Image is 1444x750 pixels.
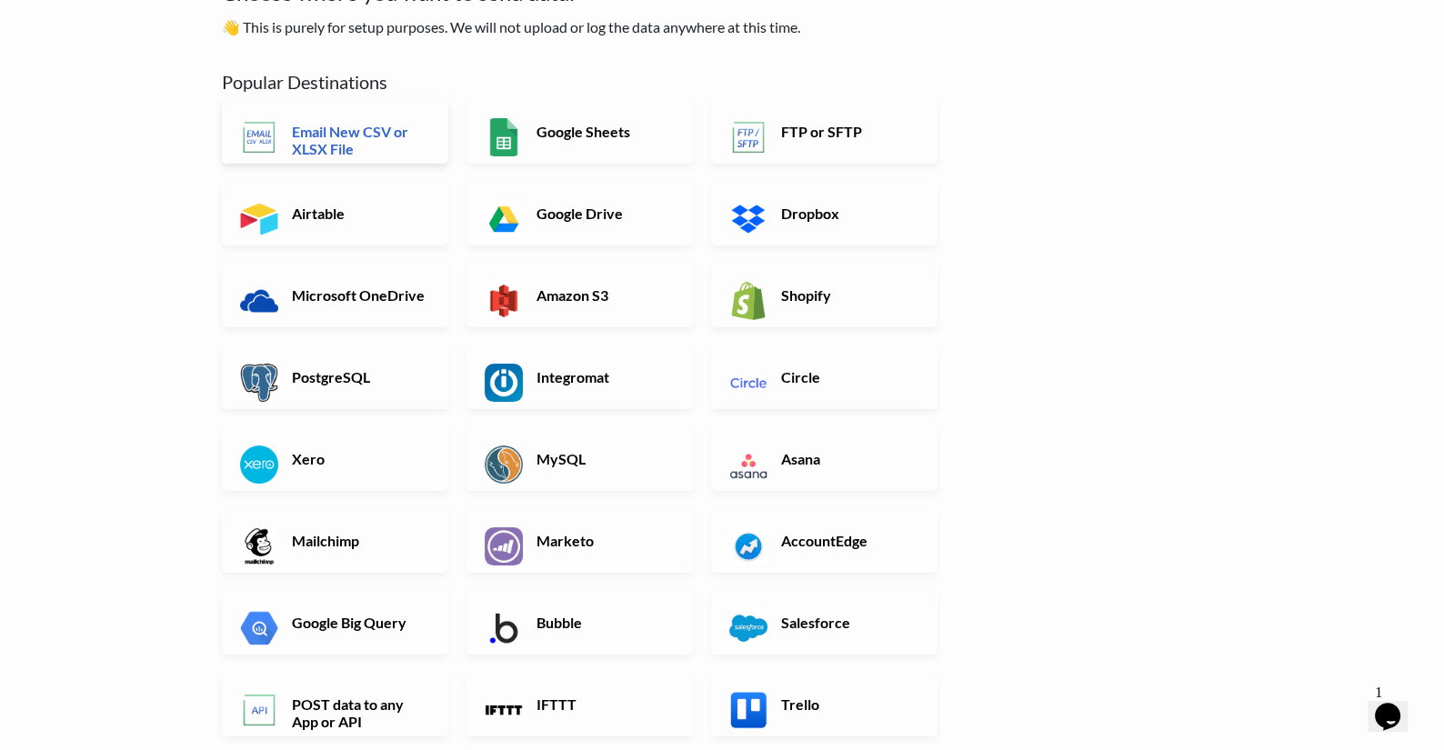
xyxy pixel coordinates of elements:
[711,182,938,245] a: Dropbox
[711,673,938,736] a: Trello
[222,673,448,736] a: POST data to any App or API
[777,532,919,549] h6: AccountEdge
[466,427,693,491] a: MySQL
[777,123,919,140] h6: FTP or SFTP
[532,450,675,467] h6: MySQL
[729,200,767,238] img: Dropbox App & API
[240,200,278,238] img: Airtable App & API
[222,16,963,38] p: 👋 This is purely for setup purposes. We will not upload or log the data anywhere at this time.
[777,614,919,631] h6: Salesforce
[1368,677,1426,732] iframe: chat widget
[485,200,523,238] img: Google Drive App & API
[711,427,938,491] a: Asana
[777,450,919,467] h6: Asana
[287,368,430,385] h6: PostgreSQL
[532,123,675,140] h6: Google Sheets
[222,591,448,655] a: Google Big Query
[711,345,938,409] a: Circle
[287,205,430,222] h6: Airtable
[532,368,675,385] h6: Integromat
[729,364,767,402] img: Circle App & API
[287,532,430,549] h6: Mailchimp
[777,695,919,713] h6: Trello
[240,691,278,729] img: POST data to any App or API App & API
[532,532,675,549] h6: Marketo
[777,286,919,304] h6: Shopify
[466,591,693,655] a: Bubble
[466,182,693,245] a: Google Drive
[287,450,430,467] h6: Xero
[287,695,430,730] h6: POST data to any App or API
[711,591,938,655] a: Salesforce
[729,118,767,156] img: FTP or SFTP App & API
[466,345,693,409] a: Integromat
[466,100,693,164] a: Google Sheets
[222,345,448,409] a: PostgreSQL
[777,368,919,385] h6: Circle
[222,71,963,93] h5: Popular Destinations
[222,100,448,164] a: Email New CSV or XLSX File
[485,118,523,156] img: Google Sheets App & API
[485,527,523,565] img: Marketo App & API
[729,527,767,565] img: AccountEdge App & API
[287,286,430,304] h6: Microsoft OneDrive
[240,445,278,484] img: Xero App & API
[711,264,938,327] a: Shopify
[240,609,278,647] img: Google Big Query App & API
[729,445,767,484] img: Asana App & API
[485,282,523,320] img: Amazon S3 App & API
[222,427,448,491] a: Xero
[532,205,675,222] h6: Google Drive
[711,100,938,164] a: FTP or SFTP
[240,282,278,320] img: Microsoft OneDrive App & API
[240,527,278,565] img: Mailchimp App & API
[485,609,523,647] img: Bubble App & API
[222,182,448,245] a: Airtable
[532,614,675,631] h6: Bubble
[466,264,693,327] a: Amazon S3
[240,364,278,402] img: PostgreSQL App & API
[532,695,675,713] h6: IFTTT
[711,509,938,573] a: AccountEdge
[222,509,448,573] a: Mailchimp
[729,691,767,729] img: Trello App & API
[466,673,693,736] a: IFTTT
[485,445,523,484] img: MySQL App & API
[729,609,767,647] img: Salesforce App & API
[466,509,693,573] a: Marketo
[485,364,523,402] img: Integromat App & API
[532,286,675,304] h6: Amazon S3
[485,691,523,729] img: IFTTT App & API
[240,118,278,156] img: Email New CSV or XLSX File App & API
[222,264,448,327] a: Microsoft OneDrive
[777,205,919,222] h6: Dropbox
[729,282,767,320] img: Shopify App & API
[287,614,430,631] h6: Google Big Query
[287,123,430,157] h6: Email New CSV or XLSX File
